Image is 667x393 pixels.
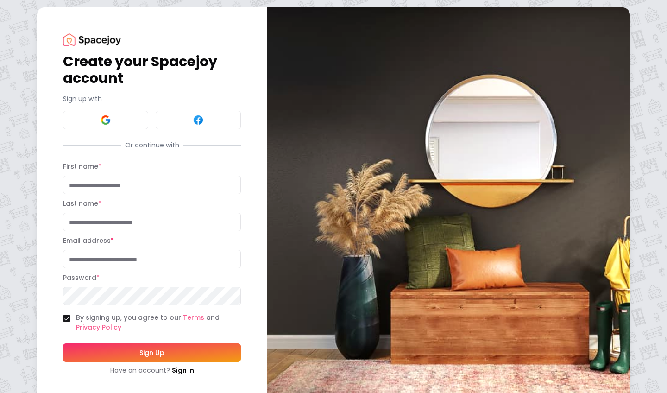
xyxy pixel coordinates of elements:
label: Password [63,273,100,282]
button: Sign Up [63,343,241,362]
label: Email address [63,236,114,245]
img: Facebook signin [193,114,204,126]
h1: Create your Spacejoy account [63,53,241,87]
label: Last name [63,199,101,208]
span: Or continue with [121,140,183,150]
img: Google signin [100,114,111,126]
a: Privacy Policy [76,323,121,332]
a: Terms [183,313,204,322]
img: Spacejoy Logo [63,33,121,46]
label: First name [63,162,101,171]
a: Sign in [172,366,194,375]
label: By signing up, you agree to our and [76,313,241,332]
div: Have an account? [63,366,241,375]
p: Sign up with [63,94,241,103]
